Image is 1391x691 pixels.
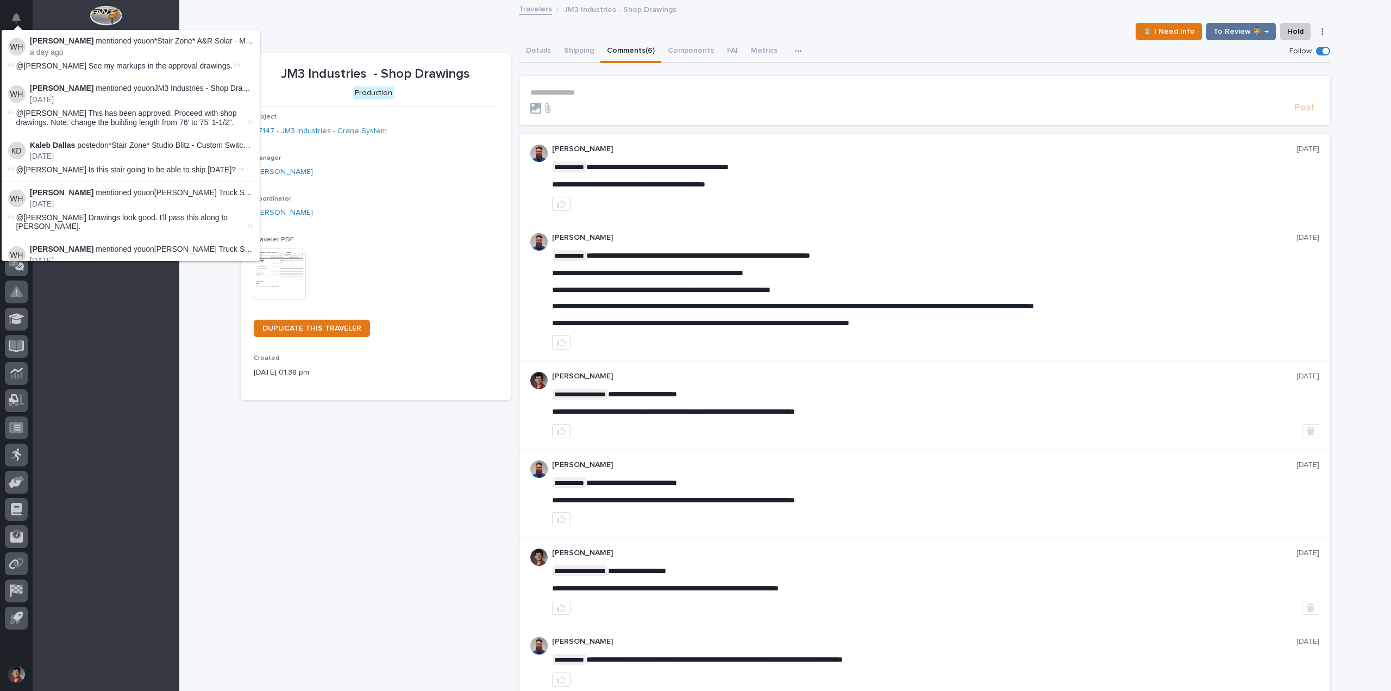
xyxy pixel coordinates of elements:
div: Production [353,86,394,100]
a: DUPLICATE THIS TRAVELER [254,320,370,337]
p: JM3 Industries - Shop Drawings [564,3,676,15]
button: like this post [552,512,571,526]
button: Post [1290,102,1319,114]
span: To Review 👨‍🏭 → [1213,25,1269,38]
img: Weston Hochstetler [8,85,26,103]
button: Components [661,40,720,63]
img: 6hTokn1ETDGPf9BPokIQ [530,637,548,655]
p: [DATE] [1296,637,1319,646]
p: [DATE] [30,200,253,209]
p: JM3 Industries - Shop Drawings [254,66,498,82]
p: [DATE] [1296,145,1319,154]
strong: [PERSON_NAME] [30,188,93,197]
button: like this post [552,673,571,687]
span: Manager [254,155,281,161]
button: like this post [552,601,571,615]
button: Shipping [557,40,600,63]
p: posted on : [30,141,253,150]
button: FAI [720,40,744,63]
strong: Kaleb Dallas [30,141,75,150]
img: Workspace Logo [90,5,122,26]
span: Coordinator [254,196,291,202]
p: Follow [1289,47,1312,56]
img: 6hTokn1ETDGPf9BPokIQ [530,460,548,478]
p: mentioned you on : [30,36,253,46]
p: [PERSON_NAME] [552,145,1296,154]
strong: [PERSON_NAME] [30,36,93,45]
a: *Stair Zone* Studio Blitz - Custom Switchback [109,141,264,150]
button: like this post [552,424,571,438]
span: Post [1294,102,1315,114]
p: [DATE] [30,152,253,161]
button: ⏳ I Need Info [1136,23,1202,40]
button: Notifications [5,7,28,29]
a: [PERSON_NAME] [254,207,313,219]
p: [DATE] 01:38 pm [254,367,498,378]
button: users-avatar [5,663,28,686]
span: @[PERSON_NAME] This has been approved. Proceed with shop drawings. Note: change the building leng... [16,109,237,127]
p: [DATE] [1296,372,1319,381]
img: Kaleb Dallas [8,142,26,159]
a: [PERSON_NAME] Truck Sales LLC - FS 12 Ton System [154,188,343,197]
p: [PERSON_NAME] [552,372,1296,381]
p: [DATE] [1296,549,1319,558]
p: [DATE] [30,95,253,104]
p: [DATE] [1296,460,1319,470]
span: Project [254,114,277,120]
p: a day ago [30,48,253,57]
img: ROij9lOReuV7WqYxWfnW [530,549,548,566]
span: ⏳ I Need Info [1143,25,1195,38]
a: [PERSON_NAME] [254,166,313,178]
p: [PERSON_NAME] [552,460,1296,470]
p: mentioned you on : [30,188,253,197]
p: [PERSON_NAME] [552,637,1296,646]
span: Traveler PDF [254,236,294,243]
strong: [PERSON_NAME] [30,84,93,92]
button: Comments (6) [600,40,661,63]
a: JM3 Industries - Shop Drawings [154,84,262,92]
button: Metrics [744,40,784,63]
button: Details [519,40,557,63]
strong: [PERSON_NAME] [30,245,93,253]
span: @[PERSON_NAME] Is this stair going to be able to ship [DATE]? [16,165,236,174]
p: [DATE] [1296,233,1319,242]
p: [PERSON_NAME] [552,233,1296,242]
button: Hold [1280,23,1311,40]
p: [PERSON_NAME] [552,549,1296,558]
img: Weston Hochstetler [8,246,26,264]
a: [PERSON_NAME] Truck Sales LLC - FS 10 Ton Crane System [154,245,366,253]
p: mentioned you on : [30,245,253,254]
span: Hold [1287,25,1304,38]
img: ROij9lOReuV7WqYxWfnW [530,372,548,389]
span: DUPLICATE THIS TRAVELER [262,325,361,332]
img: Weston Hochstetler [8,190,26,207]
a: *Stair Zone* A&R Solar - Main - Battery Stairs [154,36,308,45]
button: Delete post [1302,424,1319,438]
a: Travelers [519,2,552,15]
div: Notifications [14,13,28,30]
button: Delete post [1302,601,1319,615]
img: 6hTokn1ETDGPf9BPokIQ [530,145,548,162]
span: @[PERSON_NAME] Drawings look good. I'll pass this along to [PERSON_NAME]. [16,213,228,231]
img: Weston Hochstetler [8,38,26,55]
img: 6hTokn1ETDGPf9BPokIQ [530,233,548,251]
p: mentioned you on : [30,84,253,93]
p: [DATE] [30,256,253,265]
span: Created [254,355,279,362]
button: like this post [552,335,571,350]
span: @[PERSON_NAME] See my markups in the approval drawings. [16,61,233,70]
a: 27147 - JM3 Industries - Crane System [254,126,387,137]
button: like this post [552,197,571,211]
button: To Review 👨‍🏭 → [1206,23,1276,40]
